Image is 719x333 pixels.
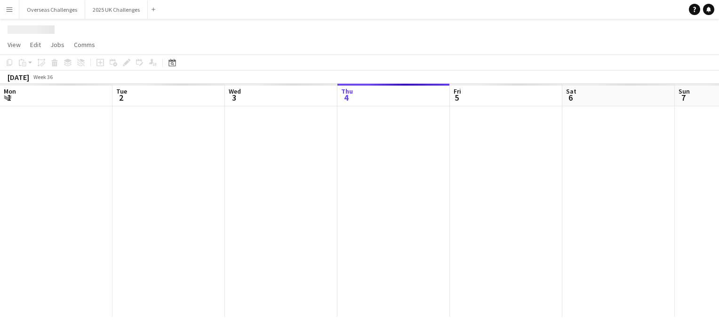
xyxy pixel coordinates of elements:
[4,39,24,51] a: View
[116,87,127,95] span: Tue
[115,92,127,103] span: 2
[2,92,16,103] span: 1
[74,40,95,49] span: Comms
[26,39,45,51] a: Edit
[679,87,690,95] span: Sun
[19,0,85,19] button: Overseas Challenges
[50,40,64,49] span: Jobs
[4,87,16,95] span: Mon
[227,92,241,103] span: 3
[31,73,55,80] span: Week 36
[229,87,241,95] span: Wed
[340,92,353,103] span: 4
[452,92,461,103] span: 5
[8,40,21,49] span: View
[30,40,41,49] span: Edit
[8,72,29,82] div: [DATE]
[85,0,148,19] button: 2025 UK Challenges
[70,39,99,51] a: Comms
[566,87,576,95] span: Sat
[565,92,576,103] span: 6
[677,92,690,103] span: 7
[454,87,461,95] span: Fri
[341,87,353,95] span: Thu
[47,39,68,51] a: Jobs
